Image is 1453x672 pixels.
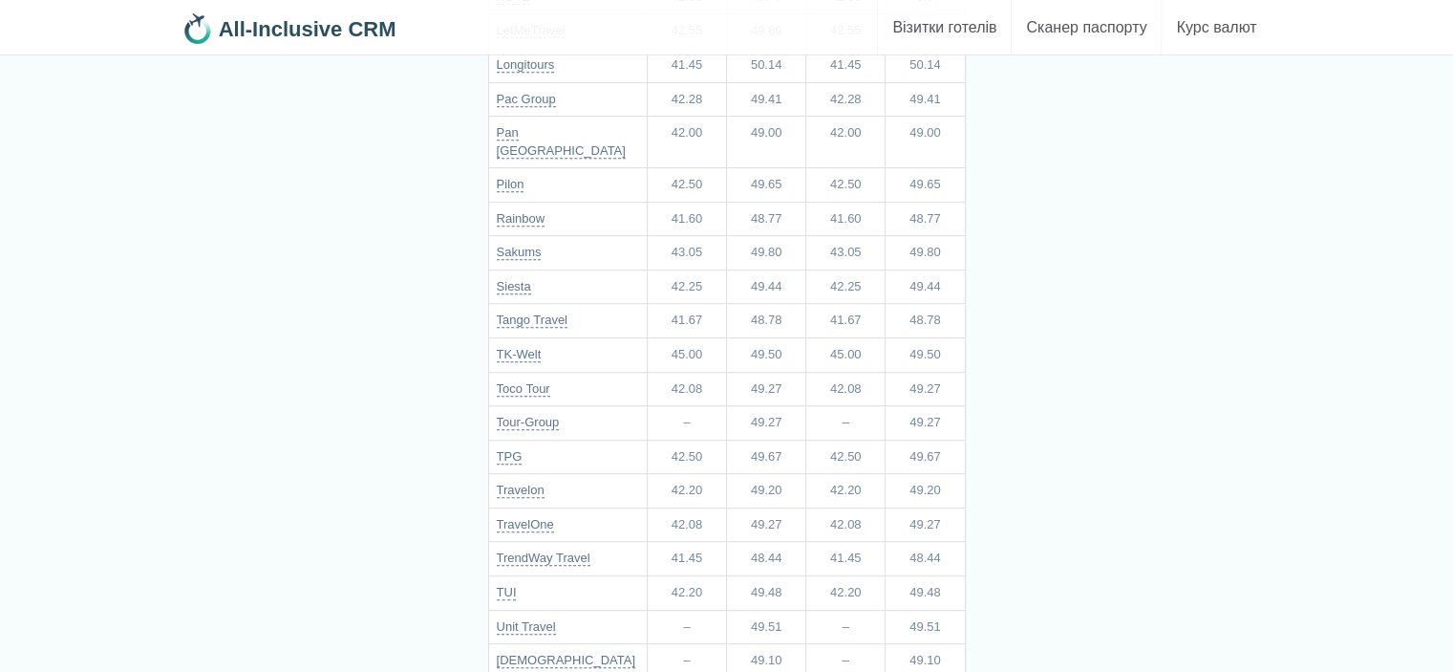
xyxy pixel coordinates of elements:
td: – [647,406,726,441]
a: TUI [497,585,517,600]
td: 49.00 [886,117,965,168]
td: 45.00 [647,338,726,373]
td: 48.78 [727,304,806,338]
td: 43.05 [806,236,886,271]
td: 50.14 [886,48,965,82]
td: 42.20 [806,474,886,509]
td: 49.27 [727,372,806,406]
td: 50.14 [727,48,806,82]
td: 41.67 [647,304,726,338]
a: Toco Tour [497,381,550,397]
a: TPG [497,449,523,465]
a: Rainbow [497,211,545,227]
td: 49.67 [886,440,965,474]
td: 42.28 [806,82,886,117]
td: 49.50 [727,338,806,373]
td: 49.48 [727,575,806,610]
a: Travelon [497,483,545,498]
td: 49.20 [727,474,806,509]
td: 49.65 [886,168,965,203]
td: 41.60 [806,202,886,236]
td: 49.51 [727,610,806,644]
td: 41.45 [647,48,726,82]
td: 48.44 [727,542,806,576]
a: Tour-Group [497,415,560,430]
td: 49.27 [886,508,965,542]
a: TravelOne [497,517,554,532]
a: Longitours [497,57,555,73]
b: All-Inclusive CRM [219,17,396,41]
td: 49.00 [727,117,806,168]
a: Unit Travel [497,619,556,635]
td: 48.78 [886,304,965,338]
a: TrendWay Travel [497,551,590,566]
a: Pac Group [497,92,556,107]
td: – [647,610,726,644]
td: 49.50 [886,338,965,373]
td: 49.80 [886,236,965,271]
td: 41.67 [806,304,886,338]
td: 49.20 [886,474,965,509]
td: 49.65 [727,168,806,203]
td: 49.67 [727,440,806,474]
td: 42.00 [806,117,886,168]
td: 42.25 [806,270,886,304]
td: 49.27 [727,508,806,542]
td: 48.77 [886,202,965,236]
td: – [806,406,886,441]
td: 42.08 [647,372,726,406]
td: 49.44 [886,270,965,304]
td: 43.05 [647,236,726,271]
a: Pilon [497,177,524,192]
td: 42.08 [806,508,886,542]
td: 49.27 [727,406,806,441]
a: Sakums [497,245,542,260]
td: 42.20 [647,575,726,610]
td: 49.27 [886,372,965,406]
td: 42.50 [806,168,886,203]
td: 49.27 [886,406,965,441]
td: 42.00 [647,117,726,168]
td: 49.80 [727,236,806,271]
a: Siesta [497,279,531,294]
td: 42.25 [647,270,726,304]
td: 42.20 [806,575,886,610]
td: 48.44 [886,542,965,576]
td: 49.48 [886,575,965,610]
td: 42.50 [647,168,726,203]
td: 49.44 [727,270,806,304]
td: 49.41 [727,82,806,117]
a: TK-Welt [497,347,542,362]
td: – [806,610,886,644]
td: 42.08 [647,508,726,542]
td: 42.08 [806,372,886,406]
td: 41.45 [806,48,886,82]
td: 42.50 [806,440,886,474]
td: 41.45 [647,542,726,576]
a: Tango Travel [497,313,567,328]
td: 48.77 [727,202,806,236]
img: 32x32.png [182,13,213,44]
td: 42.28 [647,82,726,117]
td: 45.00 [806,338,886,373]
td: 41.45 [806,542,886,576]
td: 49.41 [886,82,965,117]
td: 41.60 [647,202,726,236]
td: 49.51 [886,610,965,644]
a: Pan [GEOGRAPHIC_DATA] [497,125,626,159]
td: 42.50 [647,440,726,474]
td: 42.20 [647,474,726,509]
